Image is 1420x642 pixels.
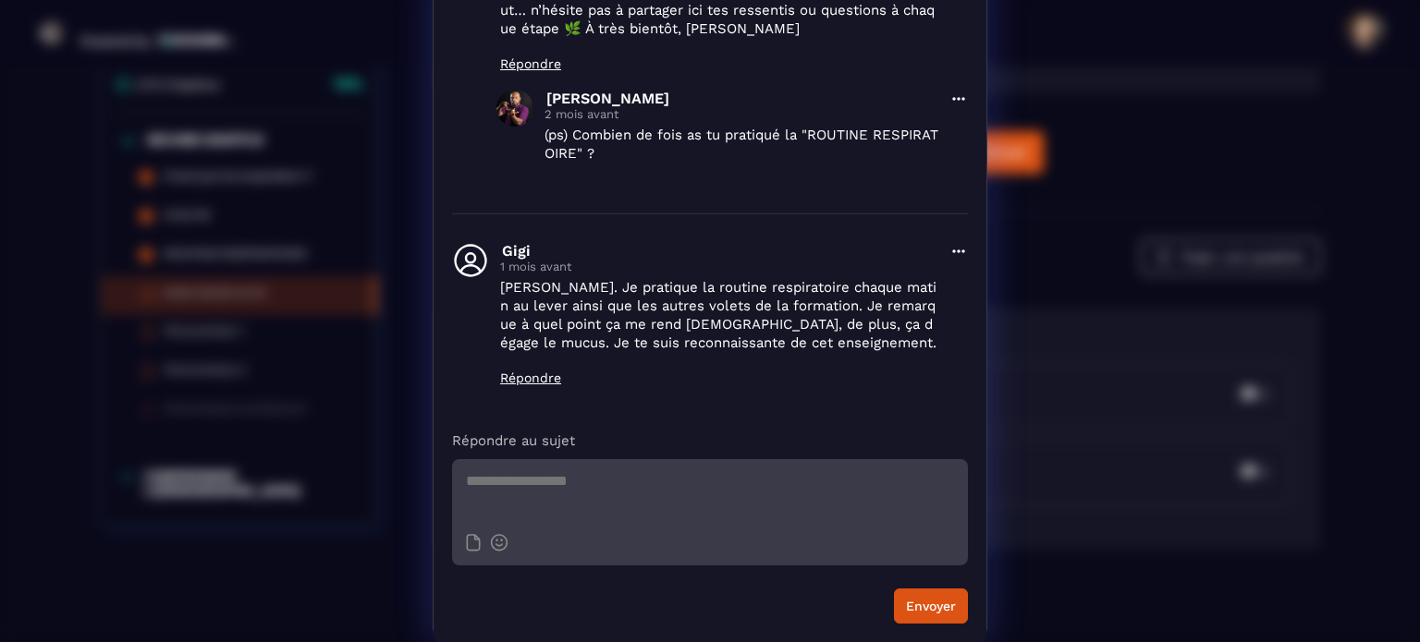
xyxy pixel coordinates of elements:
p: Répondre au sujet [452,431,968,450]
p: Répondre [500,56,938,71]
p: [PERSON_NAME]. Je pratique la routine respiratoire chaque matin au lever ainsi que les autres vol... [500,278,938,352]
p: [PERSON_NAME] [546,90,938,107]
p: Gigi [502,242,938,260]
p: 1 mois avant [500,260,938,273]
p: Répondre [500,370,938,385]
p: 2 mois avant [545,107,938,121]
p: (ps) Combien de fois as tu pratiqué la "ROUTINE RESPIRATOIRE" ? [545,126,938,163]
button: Envoyer [894,588,968,624]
